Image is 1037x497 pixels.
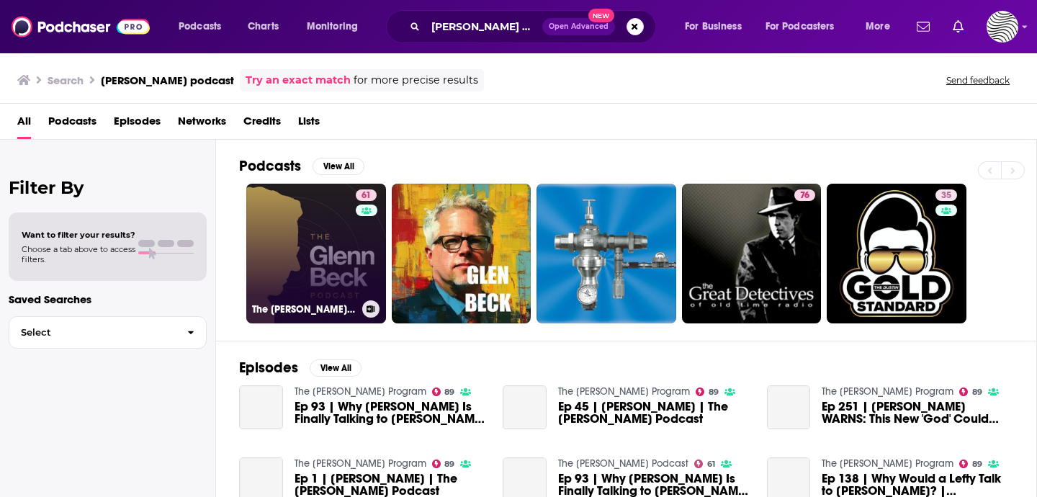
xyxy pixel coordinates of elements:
[239,359,362,377] a: EpisodesView All
[239,157,301,175] h2: Podcasts
[238,15,287,38] a: Charts
[17,109,31,139] a: All
[252,303,356,315] h3: The [PERSON_NAME] Podcast
[354,72,478,89] span: for more precise results
[243,109,281,139] a: Credits
[295,473,486,497] a: Ep 1 | Tim Ballard | The Glenn Beck Podcast
[295,400,486,425] span: Ep 93 | Why [PERSON_NAME] Is Finally Talking to [PERSON_NAME] | The [PERSON_NAME] Podcast
[707,461,715,467] span: 61
[9,292,207,306] p: Saved Searches
[22,244,135,264] span: Choose a tab above to access filters.
[356,189,377,201] a: 61
[947,14,969,39] a: Show notifications dropdown
[295,385,426,398] a: The Glenn Beck Program
[426,15,542,38] input: Search podcasts, credits, & more...
[432,460,455,468] a: 89
[675,15,760,38] button: open menu
[685,17,742,37] span: For Business
[987,11,1018,42] button: Show profile menu
[432,388,455,396] a: 89
[48,109,96,139] a: Podcasts
[307,17,358,37] span: Monitoring
[297,15,377,38] button: open menu
[298,109,320,139] a: Lists
[766,17,835,37] span: For Podcasters
[248,17,279,37] span: Charts
[362,189,371,203] span: 61
[972,389,982,395] span: 89
[48,73,84,87] h3: Search
[822,473,1013,497] span: Ep 138 | Why Would a Lefty Talk to [PERSON_NAME]? | [PERSON_NAME] | The [PERSON_NAME] Podcast
[822,385,953,398] a: The Glenn Beck Program
[549,23,609,30] span: Open Advanced
[239,359,298,377] h2: Episodes
[756,15,856,38] button: open menu
[694,460,715,468] a: 61
[856,15,908,38] button: open menu
[239,157,364,175] a: PodcastsView All
[313,158,364,175] button: View All
[169,15,240,38] button: open menu
[9,177,207,198] h2: Filter By
[9,316,207,349] button: Select
[800,189,809,203] span: 76
[959,388,982,396] a: 89
[101,73,234,87] h3: [PERSON_NAME] podcast
[444,461,454,467] span: 89
[682,184,822,323] a: 76
[941,189,951,203] span: 35
[822,400,1013,425] span: Ep 251 | [PERSON_NAME] WARNS: This New 'God' Could Destroy Humanity | The [PERSON_NAME] Podcast
[935,189,957,201] a: 35
[822,400,1013,425] a: Ep 251 | Glenn Beck WARNS: This New 'God' Could Destroy Humanity | The Glenn Beck Podcast
[9,328,176,337] span: Select
[987,11,1018,42] img: User Profile
[22,230,135,240] span: Want to filter your results?
[558,457,688,470] a: The Glenn Beck Podcast
[246,72,351,89] a: Try an exact match
[114,109,161,139] a: Episodes
[503,385,547,429] a: Ep 45 | Gavin McInnes | The Glenn Beck Podcast
[866,17,890,37] span: More
[558,473,750,497] span: Ep 93 | Why [PERSON_NAME] Is Finally Talking to [PERSON_NAME] | The [PERSON_NAME] Podcast
[239,385,283,429] a: Ep 93 | Why Eric Weinstein Is Finally Talking to Glenn Beck | The Glenn Beck Podcast
[911,14,935,39] a: Show notifications dropdown
[827,184,966,323] a: 35
[959,460,982,468] a: 89
[822,473,1013,497] a: Ep 138 | Why Would a Lefty Talk to Glenn Beck? | Monica Guzman | The Glenn Beck Podcast
[558,385,690,398] a: The Glenn Beck Program
[295,457,426,470] a: The Glenn Beck Program
[246,184,386,323] a: 61The [PERSON_NAME] Podcast
[400,10,670,43] div: Search podcasts, credits, & more...
[696,388,719,396] a: 89
[558,400,750,425] span: Ep 45 | [PERSON_NAME] | The [PERSON_NAME] Podcast
[588,9,614,22] span: New
[942,74,1014,86] button: Send feedback
[822,457,953,470] a: The Glenn Beck Program
[987,11,1018,42] span: Logged in as OriginalStrategies
[794,189,815,201] a: 76
[709,389,719,395] span: 89
[179,17,221,37] span: Podcasts
[295,400,486,425] a: Ep 93 | Why Eric Weinstein Is Finally Talking to Glenn Beck | The Glenn Beck Podcast
[444,389,454,395] span: 89
[542,18,615,35] button: Open AdvancedNew
[178,109,226,139] a: Networks
[972,461,982,467] span: 89
[310,359,362,377] button: View All
[767,385,811,429] a: Ep 251 | Glenn Beck WARNS: This New 'God' Could Destroy Humanity | The Glenn Beck Podcast
[558,473,750,497] a: Ep 93 | Why Eric Weinstein Is Finally Talking to Glenn Beck | The Glenn Beck Podcast
[12,13,150,40] img: Podchaser - Follow, Share and Rate Podcasts
[295,473,486,497] span: Ep 1 | [PERSON_NAME] | The [PERSON_NAME] Podcast
[558,400,750,425] a: Ep 45 | Gavin McInnes | The Glenn Beck Podcast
